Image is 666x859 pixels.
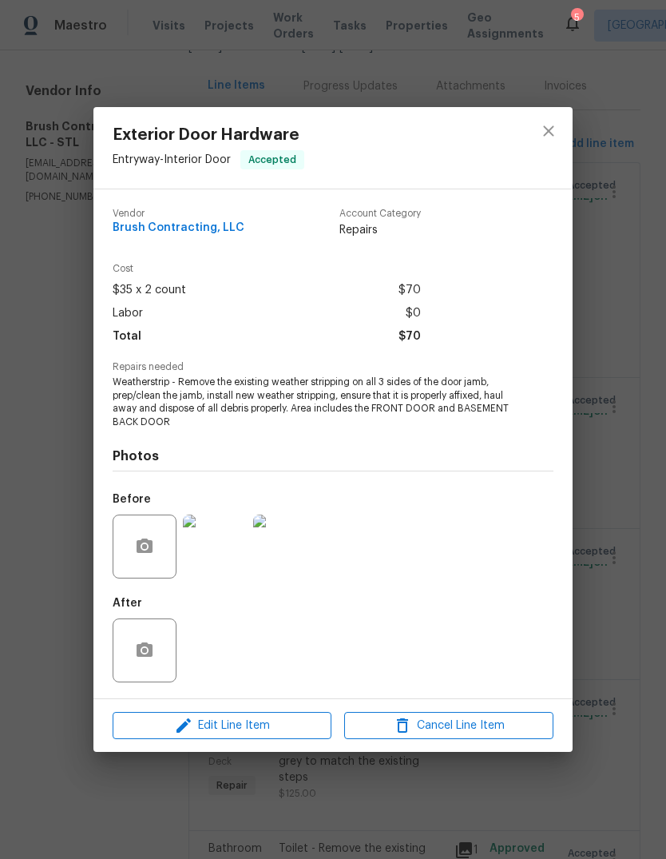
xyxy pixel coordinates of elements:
h4: Photos [113,448,553,464]
span: $70 [398,325,421,348]
span: Weatherstrip - Remove the existing weather stripping on all 3 sides of the door jamb, prep/clean ... [113,376,509,429]
h5: Before [113,494,151,505]
span: $35 x 2 count [113,279,186,302]
span: Repairs [339,222,421,238]
span: Labor [113,302,143,325]
span: Cost [113,264,421,274]
h5: After [113,598,142,609]
span: Repairs needed [113,362,553,372]
span: Accepted [242,152,303,168]
span: $0 [406,302,421,325]
span: Brush Contracting, LLC [113,222,244,234]
span: Cancel Line Item [349,716,549,736]
span: Account Category [339,209,421,219]
span: Edit Line Item [117,716,327,736]
button: close [529,112,568,150]
span: Exterior Door Hardware [113,126,304,144]
button: Cancel Line Item [344,712,553,740]
span: Total [113,325,141,348]
span: Vendor [113,209,244,219]
span: Entryway - Interior Door [113,153,231,165]
span: $70 [398,279,421,302]
button: Edit Line Item [113,712,331,740]
div: 5 [571,10,582,26]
